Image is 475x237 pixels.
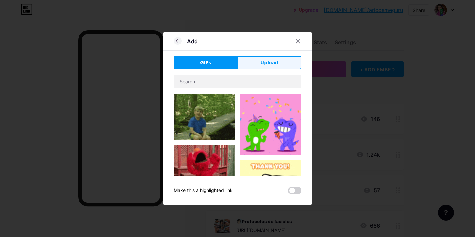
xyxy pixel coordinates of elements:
span: Upload [260,59,278,66]
img: Gihpy [240,160,301,221]
button: GIFs [174,56,237,69]
img: Gihpy [174,94,235,140]
div: Make this a highlighted link [174,187,233,194]
button: Upload [237,56,301,69]
span: GIFs [200,59,211,66]
img: Gihpy [174,145,235,192]
div: Add [187,37,198,45]
input: Search [174,75,301,88]
img: Gihpy [240,94,301,155]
